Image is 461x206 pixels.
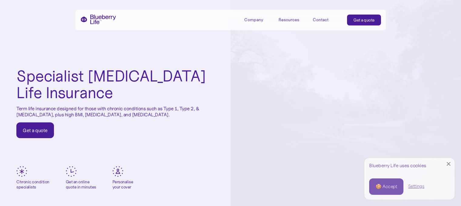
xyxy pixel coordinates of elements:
[443,158,455,170] a: Close Cookie Popup
[112,179,133,190] div: Personalise your cover
[16,122,54,138] a: Get a quote
[244,17,263,22] div: Company
[16,179,49,190] div: Chronic condition specialists
[66,179,96,190] div: Get an online quote in minutes
[16,68,214,101] h1: Specialist [MEDICAL_DATA] Life Insurance
[376,183,397,190] div: 🍪 Accept
[369,178,403,195] a: 🍪 Accept
[313,15,340,25] a: Contact
[16,106,214,117] p: Term life insurance designed for those with chronic conditions such as Type 1, Type 2, & [MEDICAL...
[408,183,424,190] a: Settings
[279,17,299,22] div: Resources
[23,127,48,133] div: Get a quote
[369,163,450,168] div: Blueberry Life uses cookies
[279,15,306,25] div: Resources
[347,15,381,25] a: Get a quote
[244,15,272,25] div: Company
[353,17,375,23] div: Get a quote
[80,15,116,24] a: home
[313,17,329,22] div: Contact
